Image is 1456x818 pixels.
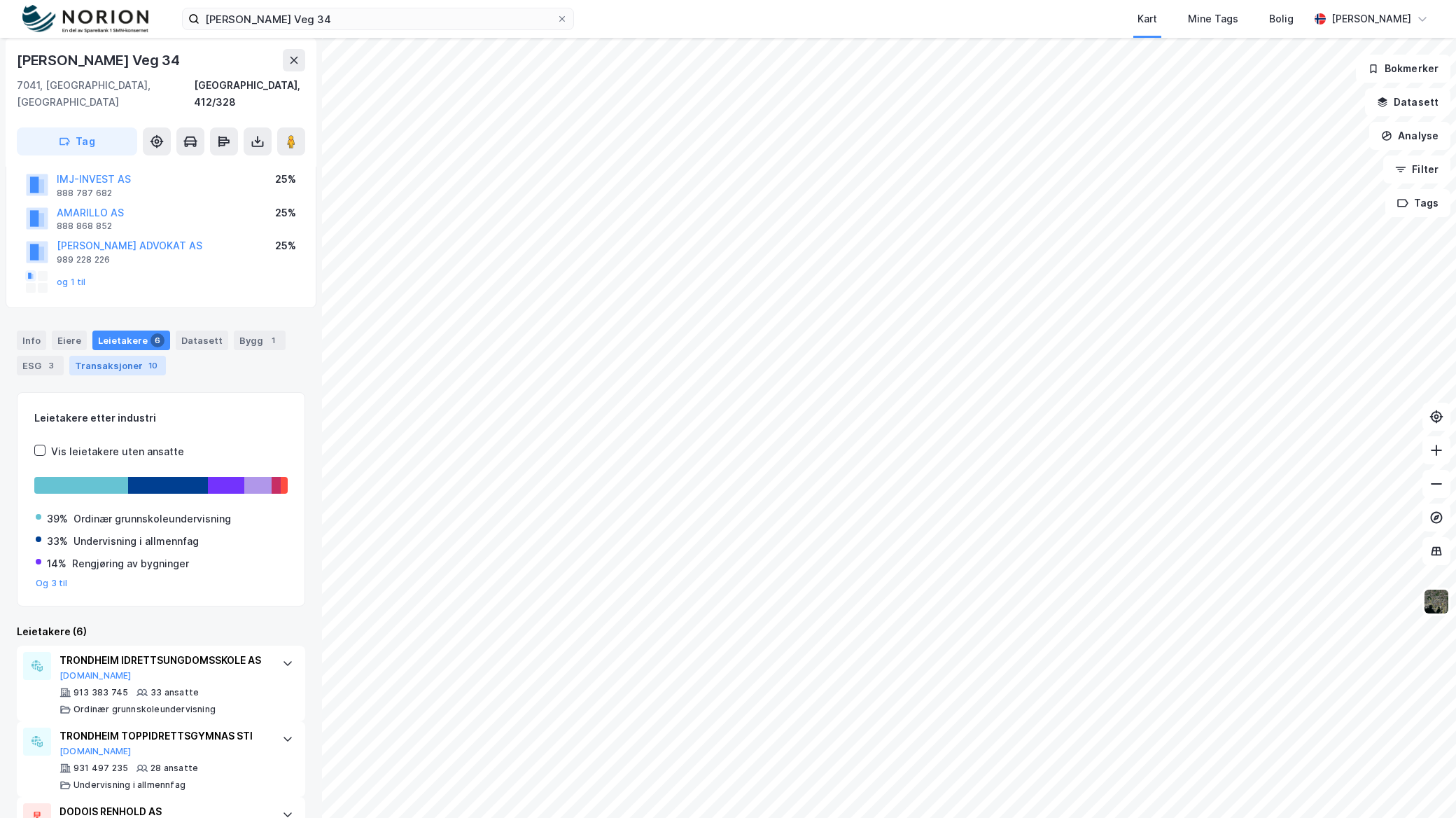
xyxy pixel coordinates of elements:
div: 888 868 852 [57,221,112,232]
div: [PERSON_NAME] [1331,11,1411,27]
div: 913 383 745 [73,687,128,698]
div: 888 787 682 [57,188,112,199]
div: Leietakere (6) [17,623,305,640]
button: [DOMAIN_NAME] [59,746,132,757]
input: Søk på adresse, matrikkel, gårdeiere, leietakere eller personer [199,8,556,29]
div: Kontrollprogram for chat [1386,751,1456,818]
div: 7041, [GEOGRAPHIC_DATA], [GEOGRAPHIC_DATA] [17,77,194,111]
button: Bokmerker [1356,55,1450,83]
div: 931 497 235 [73,763,128,774]
div: 10 [146,359,160,373]
div: [PERSON_NAME] Veg 34 [17,49,183,71]
div: TRONDHEIM TOPPIDRETTSGYMNAS STI [59,728,268,744]
div: Undervisning i allmennfag [73,533,199,550]
button: [DOMAIN_NAME] [59,670,132,681]
div: ESG [17,356,64,375]
div: 39% [47,511,68,527]
div: Transaksjoner [69,356,166,375]
div: Mine Tags [1188,11,1238,27]
img: 9k= [1423,588,1450,615]
div: Ordinær grunnskoleundervisning [73,704,216,715]
div: 28 ansatte [150,763,198,774]
div: [GEOGRAPHIC_DATA], 412/328 [194,77,305,111]
div: Info [17,331,46,350]
img: norion-logo.80e7a08dc31c2e691866.png [22,5,148,34]
div: 25% [275,204,296,221]
div: Rengjøring av bygninger [72,555,189,572]
div: 1 [266,333,280,347]
iframe: Chat Widget [1386,751,1456,818]
div: Leietakere [92,331,170,350]
div: Undervisning i allmennfag [73,779,185,791]
div: 33 ansatte [150,687,199,698]
div: Vis leietakere uten ansatte [51,443,184,460]
button: Filter [1383,155,1450,183]
button: Tags [1385,189,1450,217]
div: Kart [1137,11,1157,27]
div: 25% [275,171,296,188]
div: TRONDHEIM IDRETTSUNGDOMSSKOLE AS [59,652,268,669]
button: Og 3 til [36,578,68,589]
div: 33% [47,533,68,550]
button: Tag [17,127,137,155]
div: 6 [150,333,164,347]
div: 14% [47,555,66,572]
div: 3 [44,359,58,373]
div: Bygg [234,331,286,350]
div: 25% [275,237,296,254]
div: 989 228 226 [57,254,110,265]
div: Datasett [176,331,228,350]
div: Leietakere etter industri [34,410,288,427]
div: Ordinær grunnskoleundervisning [73,511,231,527]
button: Datasett [1365,88,1450,116]
button: Analyse [1369,122,1450,150]
div: Bolig [1269,11,1294,27]
div: Eiere [52,331,87,350]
